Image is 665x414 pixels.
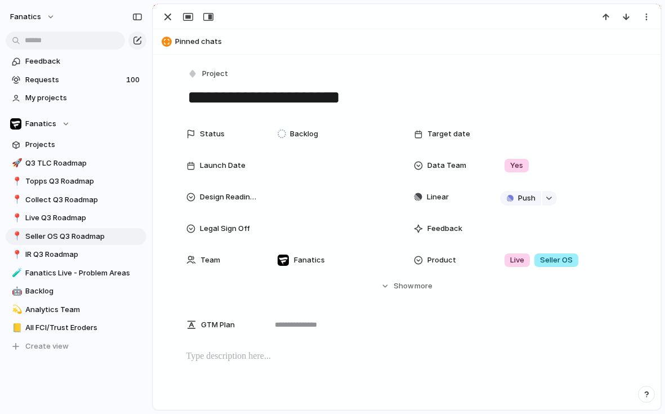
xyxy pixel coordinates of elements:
[12,230,20,243] div: 📍
[6,72,146,88] a: Requests100
[25,249,142,260] span: IR Q3 Roadmap
[200,223,250,234] span: Legal Sign Off
[25,74,123,86] span: Requests
[6,155,146,172] a: 🚀Q3 TLC Roadmap
[185,66,231,82] button: Project
[6,228,146,245] a: 📍Seller OS Q3 Roadmap
[126,74,142,86] span: 100
[12,193,20,206] div: 📍
[12,212,20,225] div: 📍
[10,268,21,279] button: 🧪
[510,255,524,266] span: Live
[25,158,142,169] span: Q3 TLC Roadmap
[200,128,225,140] span: Status
[25,139,142,150] span: Projects
[25,212,142,224] span: Live Q3 Roadmap
[6,338,146,355] button: Create view
[10,176,21,187] button: 📍
[6,319,146,336] a: 📒All FCI/Trust Eroders
[175,36,655,47] span: Pinned chats
[10,158,21,169] button: 🚀
[12,175,20,188] div: 📍
[12,157,20,170] div: 🚀
[202,68,228,79] span: Project
[540,255,573,266] span: Seller OS
[12,285,20,298] div: 🤖
[500,191,541,206] button: Push
[25,231,142,242] span: Seller OS Q3 Roadmap
[10,231,21,242] button: 📍
[12,248,20,261] div: 📍
[427,255,456,266] span: Product
[158,33,655,51] button: Pinned chats
[394,281,414,292] span: Show
[5,8,61,26] button: fanatics
[10,11,41,23] span: fanatics
[12,266,20,279] div: 🧪
[10,249,21,260] button: 📍
[427,128,470,140] span: Target date
[518,193,535,204] span: Push
[10,322,21,333] button: 📒
[6,210,146,226] a: 📍Live Q3 Roadmap
[25,118,56,130] span: Fanatics
[25,322,142,333] span: All FCI/Trust Eroders
[25,92,142,104] span: My projects
[12,322,20,335] div: 📒
[6,301,146,318] a: 💫Analytics Team
[25,304,142,315] span: Analytics Team
[6,53,146,70] a: Feedback
[427,192,449,203] span: Linear
[10,194,21,206] button: 📍
[6,246,146,263] a: 📍IR Q3 Roadmap
[186,276,628,296] button: Showmore
[427,223,462,234] span: Feedback
[290,128,318,140] span: Backlog
[414,281,432,292] span: more
[10,304,21,315] button: 💫
[25,286,142,297] span: Backlog
[6,136,146,153] a: Projects
[10,212,21,224] button: 📍
[294,255,325,266] span: Fanatics
[200,160,246,171] span: Launch Date
[200,192,258,203] span: Design Readiness
[25,176,142,187] span: Topps Q3 Roadmap
[10,286,21,297] button: 🤖
[427,160,466,171] span: Data Team
[12,303,20,316] div: 💫
[6,173,146,190] a: 📍Topps Q3 Roadmap
[25,341,69,352] span: Create view
[6,115,146,132] button: Fanatics
[25,194,142,206] span: Collect Q3 Roadmap
[6,192,146,208] a: 📍Collect Q3 Roadmap
[25,56,142,67] span: Feedback
[6,90,146,106] a: My projects
[6,283,146,300] a: 🤖Backlog
[201,319,235,331] span: GTM Plan
[6,265,146,282] a: 🧪Fanatics Live - Problem Areas
[25,268,142,279] span: Fanatics Live - Problem Areas
[200,255,220,266] span: Team
[510,160,523,171] span: Yes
